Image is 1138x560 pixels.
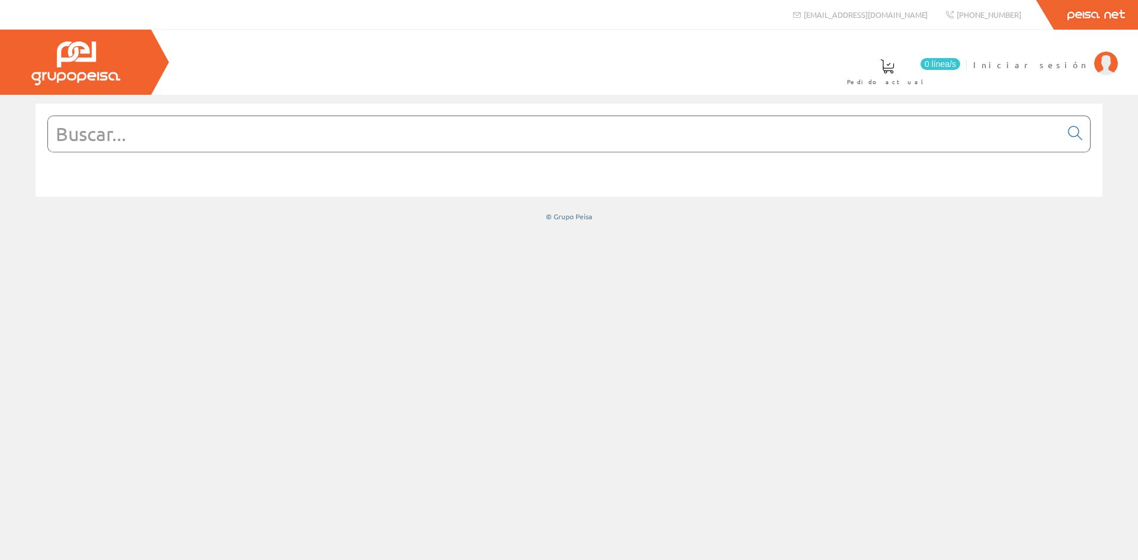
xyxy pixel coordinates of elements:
div: © Grupo Peisa [36,212,1102,222]
img: Grupo Peisa [31,41,120,85]
span: Pedido actual [847,76,928,88]
span: [PHONE_NUMBER] [957,9,1021,20]
span: [EMAIL_ADDRESS][DOMAIN_NAME] [804,9,928,20]
a: Iniciar sesión [973,49,1118,60]
span: Iniciar sesión [973,59,1088,71]
input: Buscar... [48,116,1061,152]
span: 0 línea/s [920,58,960,70]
